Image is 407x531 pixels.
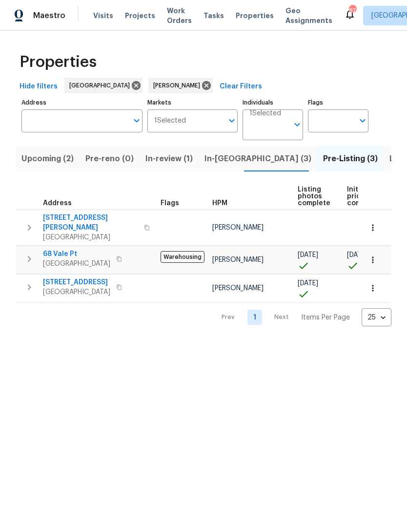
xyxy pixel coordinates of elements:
[362,305,391,330] div: 25
[204,152,311,166] span: In-[GEOGRAPHIC_DATA] (3)
[167,6,192,25] span: Work Orders
[16,78,61,96] button: Hide filters
[323,152,378,166] span: Pre-Listing (3)
[148,78,213,93] div: [PERSON_NAME]
[212,256,264,263] span: [PERSON_NAME]
[243,100,303,106] label: Individuals
[225,114,239,127] button: Open
[21,152,74,166] span: Upcoming (2)
[298,280,318,287] span: [DATE]
[145,152,193,166] span: In-review (1)
[161,251,204,263] span: Warehousing
[212,285,264,292] span: [PERSON_NAME]
[290,118,304,131] button: Open
[153,81,204,90] span: [PERSON_NAME]
[249,109,281,118] span: 1 Selected
[64,78,142,93] div: [GEOGRAPHIC_DATA]
[356,114,369,127] button: Open
[212,224,264,231] span: [PERSON_NAME]
[130,114,143,127] button: Open
[20,81,58,93] span: Hide filters
[236,11,274,21] span: Properties
[349,6,356,16] div: 87
[308,100,368,106] label: Flags
[298,186,330,207] span: Listing photos complete
[285,6,332,25] span: Geo Assignments
[93,11,113,21] span: Visits
[161,200,179,207] span: Flags
[212,308,391,326] nav: Pagination Navigation
[247,310,262,325] a: Goto page 1
[147,100,238,106] label: Markets
[154,117,186,125] span: 1 Selected
[347,252,367,258] span: [DATE]
[125,11,155,21] span: Projects
[347,186,380,207] span: Initial list price complete
[43,249,110,259] span: 68 Vale Pt
[43,259,110,269] span: [GEOGRAPHIC_DATA]
[43,200,72,207] span: Address
[43,233,138,242] span: [GEOGRAPHIC_DATA]
[21,100,142,106] label: Address
[20,57,97,67] span: Properties
[203,12,224,19] span: Tasks
[33,11,65,21] span: Maestro
[69,81,134,90] span: [GEOGRAPHIC_DATA]
[301,313,350,322] p: Items Per Page
[298,252,318,258] span: [DATE]
[212,200,227,207] span: HPM
[220,81,262,93] span: Clear Filters
[43,277,110,287] span: [STREET_ADDRESS]
[43,213,138,233] span: [STREET_ADDRESS][PERSON_NAME]
[43,287,110,297] span: [GEOGRAPHIC_DATA]
[85,152,134,166] span: Pre-reno (0)
[216,78,266,96] button: Clear Filters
